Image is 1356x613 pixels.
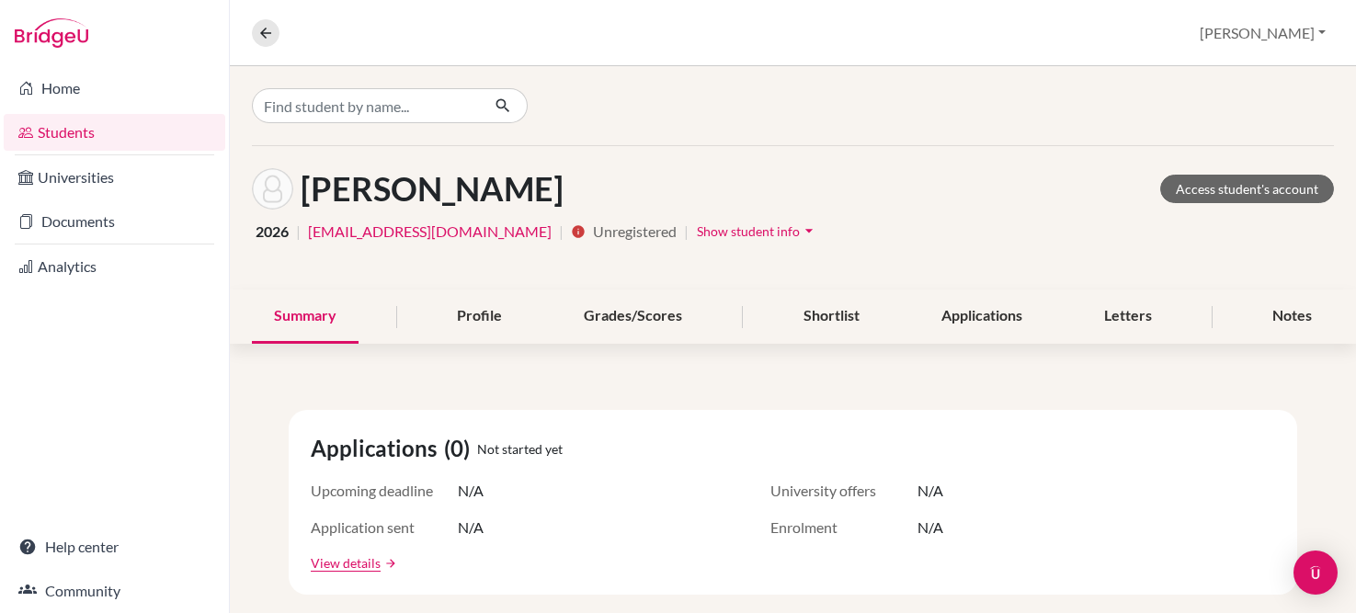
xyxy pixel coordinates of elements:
i: info [571,224,586,239]
h1: [PERSON_NAME] [301,169,564,209]
div: Grades/Scores [562,289,704,344]
span: Not started yet [477,439,563,459]
span: | [559,221,564,243]
span: N/A [917,480,943,502]
span: Application sent [311,517,458,539]
div: Summary [252,289,359,344]
div: Notes [1250,289,1334,344]
a: Access student's account [1160,175,1334,203]
img: Marika Fujikawa's avatar [252,168,293,210]
span: Upcoming deadline [311,480,458,502]
span: Show student info [697,223,800,239]
a: [EMAIL_ADDRESS][DOMAIN_NAME] [308,221,552,243]
span: N/A [458,480,484,502]
div: Shortlist [781,289,882,344]
a: Students [4,114,225,151]
i: arrow_drop_down [800,221,818,240]
div: Profile [435,289,524,344]
button: Show student infoarrow_drop_down [696,217,819,245]
a: Home [4,70,225,107]
span: | [296,221,301,243]
a: Universities [4,159,225,196]
a: arrow_forward [381,557,397,570]
div: Applications [919,289,1044,344]
a: Analytics [4,248,225,285]
button: [PERSON_NAME] [1191,16,1334,51]
span: N/A [917,517,943,539]
span: N/A [458,517,484,539]
span: 2026 [256,221,289,243]
a: Community [4,573,225,609]
span: (0) [444,432,477,465]
span: Unregistered [593,221,677,243]
span: Enrolment [770,517,917,539]
div: Open Intercom Messenger [1293,551,1338,595]
a: Documents [4,203,225,240]
a: View details [311,553,381,573]
span: | [684,221,689,243]
span: Applications [311,432,444,465]
span: University offers [770,480,917,502]
a: Help center [4,528,225,565]
img: Bridge-U [15,18,88,48]
div: Letters [1082,289,1174,344]
input: Find student by name... [252,88,480,123]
